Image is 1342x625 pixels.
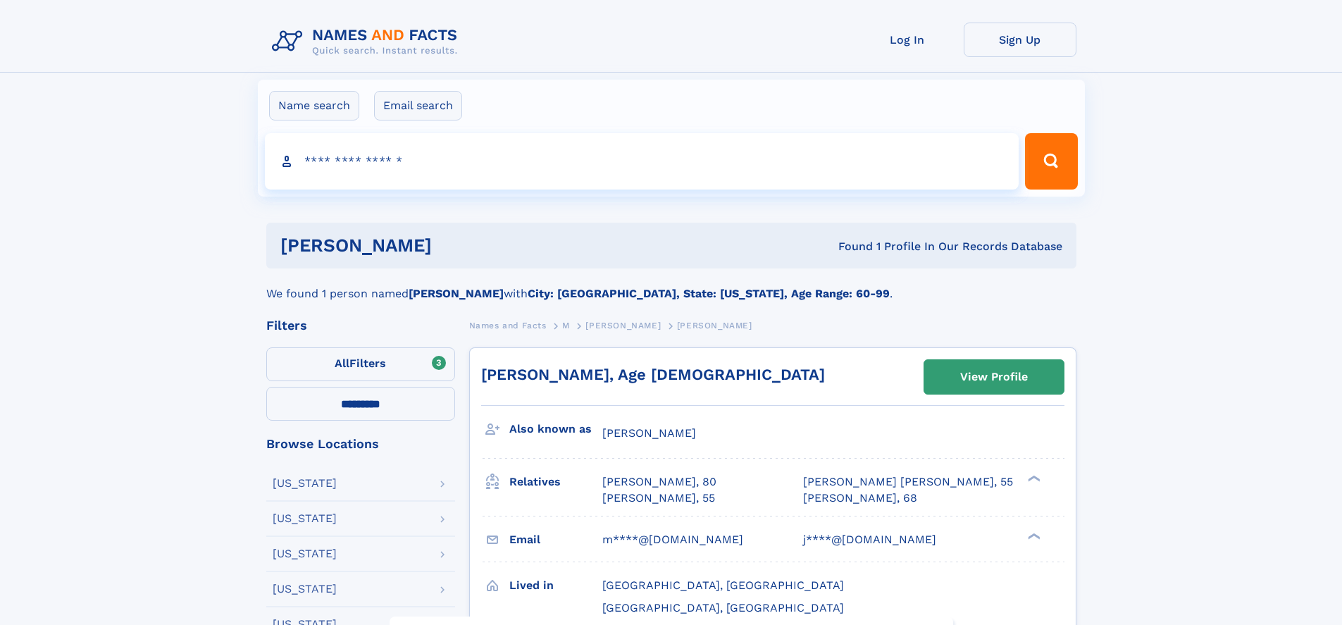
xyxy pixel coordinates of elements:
a: [PERSON_NAME], 55 [602,490,715,506]
span: M [562,321,570,330]
div: [US_STATE] [273,548,337,559]
label: Email search [374,91,462,120]
h3: Email [509,528,602,552]
h3: Relatives [509,470,602,494]
h3: Lived in [509,574,602,598]
span: [GEOGRAPHIC_DATA], [GEOGRAPHIC_DATA] [602,601,844,614]
span: [GEOGRAPHIC_DATA], [GEOGRAPHIC_DATA] [602,578,844,592]
a: [PERSON_NAME], Age [DEMOGRAPHIC_DATA] [481,366,825,383]
a: [PERSON_NAME] [PERSON_NAME], 55 [803,474,1013,490]
button: Search Button [1025,133,1077,190]
span: [PERSON_NAME] [585,321,661,330]
b: [PERSON_NAME] [409,287,504,300]
a: Names and Facts [469,316,547,334]
span: [PERSON_NAME] [602,426,696,440]
a: Sign Up [964,23,1076,57]
div: We found 1 person named with . [266,268,1076,302]
div: ❯ [1024,474,1041,483]
a: Log In [851,23,964,57]
div: Found 1 Profile In Our Records Database [635,239,1062,254]
h3: Also known as [509,417,602,441]
div: View Profile [960,361,1028,393]
span: All [335,357,349,370]
div: ❯ [1024,531,1041,540]
img: Logo Names and Facts [266,23,469,61]
h1: [PERSON_NAME] [280,237,635,254]
a: View Profile [924,360,1064,394]
label: Name search [269,91,359,120]
label: Filters [266,347,455,381]
span: [PERSON_NAME] [677,321,752,330]
div: Filters [266,319,455,332]
div: [US_STATE] [273,478,337,489]
div: [US_STATE] [273,513,337,524]
div: [US_STATE] [273,583,337,595]
input: search input [265,133,1019,190]
b: City: [GEOGRAPHIC_DATA], State: [US_STATE], Age Range: 60-99 [528,287,890,300]
div: Browse Locations [266,438,455,450]
a: [PERSON_NAME] [585,316,661,334]
a: [PERSON_NAME], 68 [803,490,917,506]
a: [PERSON_NAME], 80 [602,474,716,490]
a: M [562,316,570,334]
